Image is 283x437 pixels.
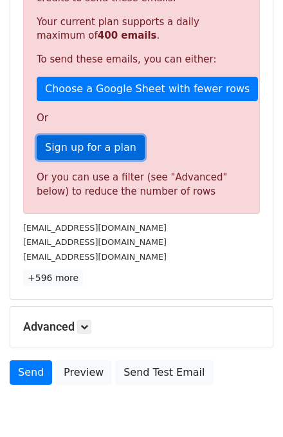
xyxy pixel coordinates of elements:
[23,237,167,247] small: [EMAIL_ADDRESS][DOMAIN_NAME]
[37,135,145,160] a: Sign up for a plan
[23,223,167,233] small: [EMAIL_ADDRESS][DOMAIN_NAME]
[98,30,157,41] strong: 400 emails
[23,270,83,286] a: +596 more
[115,360,213,385] a: Send Test Email
[37,77,258,101] a: Choose a Google Sheet with fewer rows
[37,170,246,199] div: Or you can use a filter (see "Advanced" below) to reduce the number of rows
[10,360,52,385] a: Send
[37,112,246,125] p: Or
[37,53,246,66] p: To send these emails, you can either:
[37,15,246,43] p: Your current plan supports a daily maximum of .
[23,252,167,262] small: [EMAIL_ADDRESS][DOMAIN_NAME]
[23,320,260,334] h5: Advanced
[219,375,283,437] iframe: Chat Widget
[55,360,112,385] a: Preview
